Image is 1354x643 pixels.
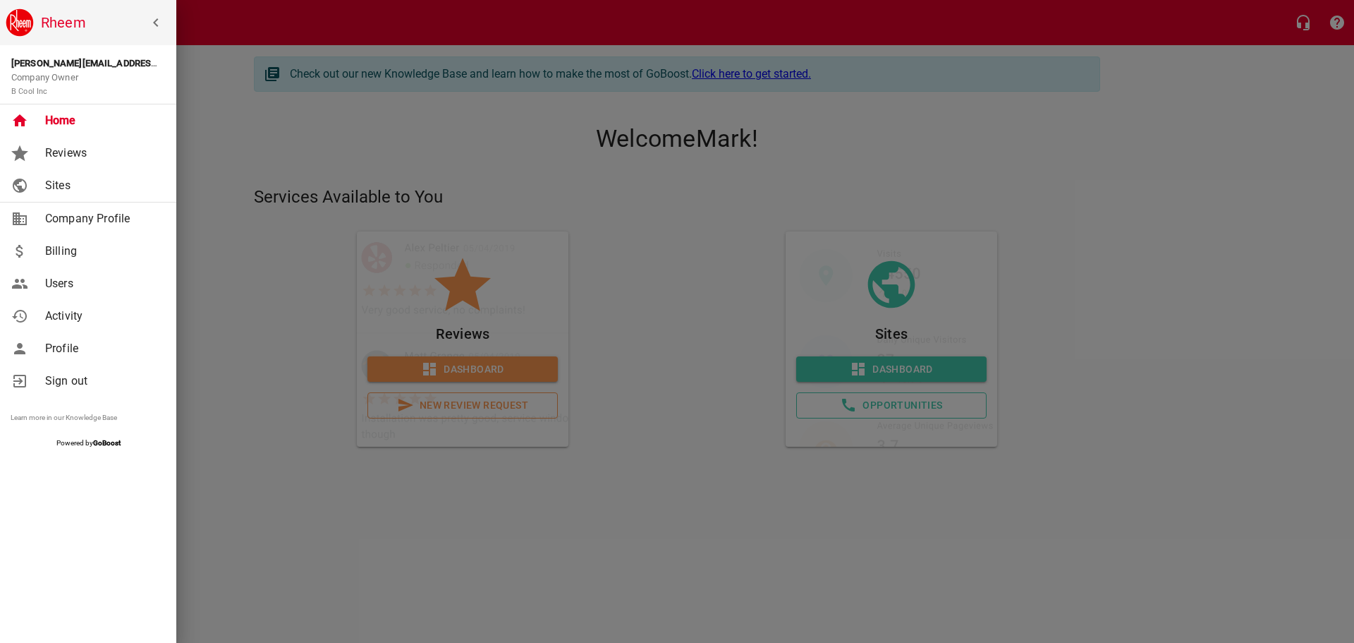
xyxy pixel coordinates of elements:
span: Home [45,112,159,129]
span: Company Profile [45,210,159,227]
h6: Rheem [41,11,171,34]
span: Sign out [45,373,159,390]
span: Billing [45,243,159,260]
span: Company Owner [11,72,78,97]
span: Activity [45,308,159,325]
span: Powered by [56,439,121,447]
strong: GoBoost [93,439,121,447]
img: rheem.png [6,8,34,37]
span: Reviews [45,145,159,162]
a: Learn more in our Knowledge Base [11,414,117,421]
span: Sites [45,177,159,194]
strong: [PERSON_NAME][EMAIL_ADDRESS][DOMAIN_NAME] [11,58,231,68]
small: B Cool Inc [11,87,47,96]
span: Users [45,275,159,292]
span: Profile [45,340,159,357]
